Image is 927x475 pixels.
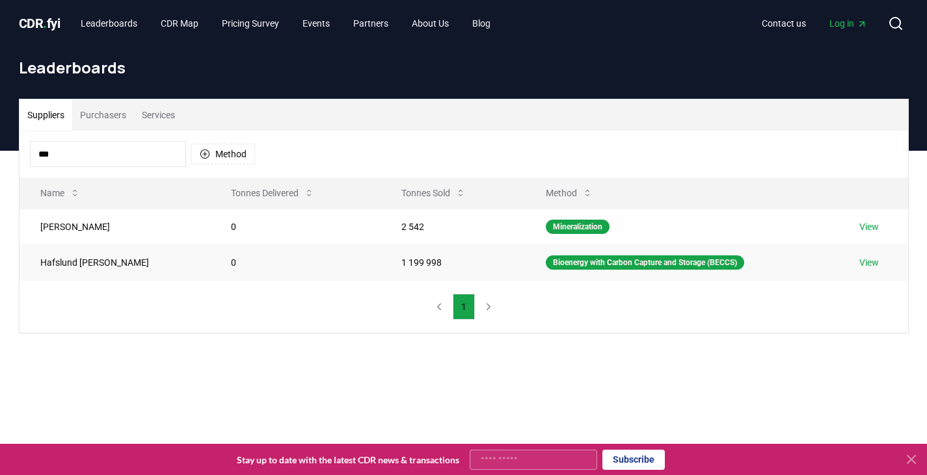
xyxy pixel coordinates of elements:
[19,14,60,32] a: CDR.fyi
[343,12,399,35] a: Partners
[546,220,610,234] div: Mineralization
[210,244,381,280] td: 0
[401,12,459,35] a: About Us
[20,244,210,280] td: Hafslund [PERSON_NAME]
[20,99,72,131] button: Suppliers
[30,180,90,206] button: Name
[462,12,501,35] a: Blog
[381,244,525,280] td: 1 199 998
[292,12,340,35] a: Events
[381,209,525,244] td: 2 542
[19,16,60,31] span: CDR fyi
[859,220,879,233] a: View
[211,12,289,35] a: Pricing Survey
[546,255,744,270] div: Bioenergy with Carbon Capture and Storage (BECCS)
[70,12,501,35] nav: Main
[391,180,476,206] button: Tonnes Sold
[453,294,475,320] button: 1
[751,12,816,35] a: Contact us
[20,209,210,244] td: [PERSON_NAME]
[829,17,867,30] span: Log in
[210,209,381,244] td: 0
[19,57,909,78] h1: Leaderboards
[221,180,325,206] button: Tonnes Delivered
[859,256,879,269] a: View
[535,180,603,206] button: Method
[191,144,255,164] button: Method
[819,12,878,35] a: Log in
[150,12,209,35] a: CDR Map
[72,99,134,131] button: Purchasers
[70,12,148,35] a: Leaderboards
[134,99,183,131] button: Services
[43,16,47,31] span: .
[751,12,878,35] nav: Main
